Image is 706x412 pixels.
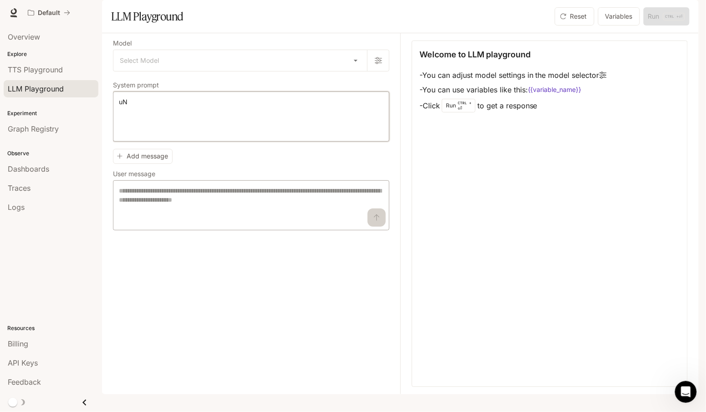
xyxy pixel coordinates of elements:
[675,381,697,403] iframe: Intercom live chat
[458,100,471,111] p: ⏎
[528,85,582,94] code: {{variable_name}}
[420,68,607,82] li: - You can adjust model settings in the model selector
[458,100,471,106] p: CTRL +
[113,149,173,164] button: Add message
[113,50,367,71] div: Select Model
[113,171,155,177] p: User message
[120,56,159,65] span: Select Model
[555,7,594,25] button: Reset
[442,99,476,112] div: Run
[113,40,132,46] p: Model
[420,82,607,97] li: - You can use variables like this:
[113,82,159,88] p: System prompt
[598,7,640,25] button: Variables
[24,4,74,22] button: All workspaces
[111,7,184,25] h1: LLM Playground
[420,97,607,114] li: - Click to get a response
[420,48,531,61] p: Welcome to LLM playground
[38,9,60,17] p: Default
